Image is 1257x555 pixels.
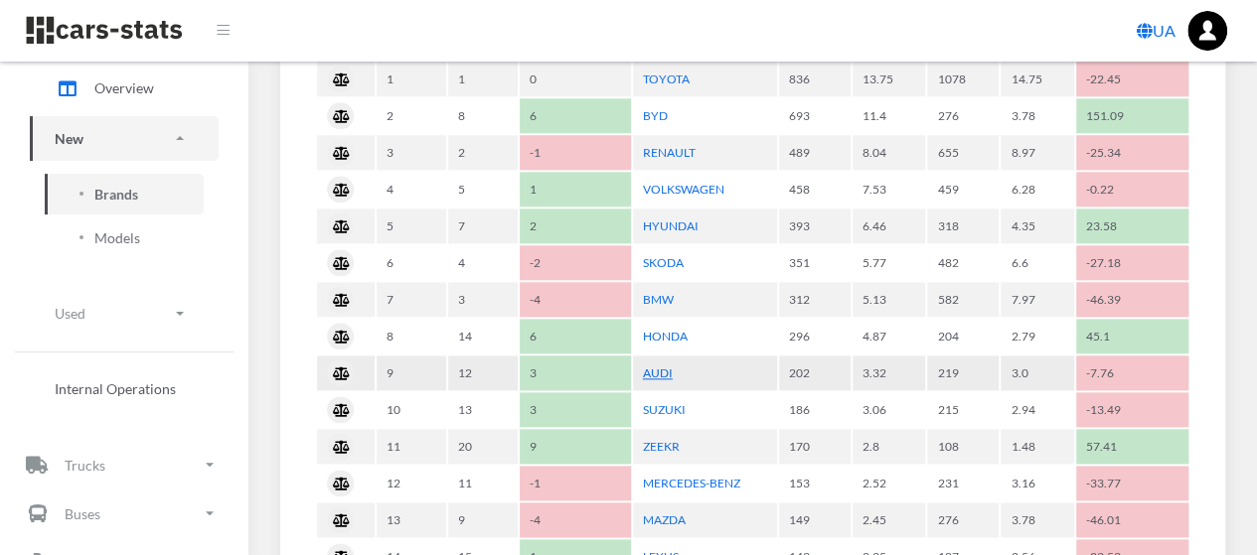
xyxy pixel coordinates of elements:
[520,466,631,500] td: -1
[1076,355,1188,390] td: -7.76
[853,502,925,537] td: 2.45
[377,208,446,243] td: 5
[448,319,518,353] td: 14
[377,282,446,317] td: 7
[377,429,446,464] td: 11
[779,502,851,537] td: 149
[927,282,999,317] td: 582
[45,174,204,214] a: Brands
[448,282,518,317] td: 3
[1001,429,1073,464] td: 1.48
[377,98,446,133] td: 2
[1076,172,1188,207] td: -0.22
[927,98,999,133] td: 276
[1076,135,1188,170] td: -25.34
[55,301,85,326] p: Used
[94,184,138,205] span: Brands
[30,291,219,336] a: Used
[520,355,631,390] td: 3
[377,355,446,390] td: 9
[1129,11,1183,51] a: UA
[779,466,851,500] td: 153
[643,476,740,490] a: MERCEDES-BENZ
[927,355,999,390] td: 219
[520,282,631,317] td: -4
[1001,502,1073,537] td: 3.78
[853,98,925,133] td: 11.4
[1001,208,1073,243] td: 4.35
[927,392,999,427] td: 215
[853,466,925,500] td: 2.52
[448,392,518,427] td: 13
[853,172,925,207] td: 7.53
[1001,392,1073,427] td: 2.94
[1076,502,1188,537] td: -46.01
[55,378,176,399] span: Internal Operations
[377,135,446,170] td: 3
[1076,245,1188,280] td: -27.18
[779,392,851,427] td: 186
[448,208,518,243] td: 7
[853,135,925,170] td: 8.04
[1076,429,1188,464] td: 57.41
[1001,282,1073,317] td: 7.97
[448,62,518,96] td: 1
[520,245,631,280] td: -2
[779,429,851,464] td: 170
[25,15,184,46] img: navbar brand
[1001,62,1073,96] td: 14.75
[1001,98,1073,133] td: 3.78
[65,453,105,478] p: Trucks
[853,392,925,427] td: 3.06
[927,429,999,464] td: 108
[643,145,696,160] a: RENAULT
[377,466,446,500] td: 12
[1076,319,1188,353] td: 45.1
[779,98,851,133] td: 693
[853,319,925,353] td: 4.87
[779,135,851,170] td: 489
[377,392,446,427] td: 10
[1076,208,1188,243] td: 23.58
[1187,11,1227,51] img: ...
[520,429,631,464] td: 9
[448,245,518,280] td: 4
[927,466,999,500] td: 231
[1001,466,1073,500] td: 3.16
[643,292,674,307] a: BMW
[377,172,446,207] td: 4
[1076,98,1188,133] td: 151.09
[448,355,518,390] td: 12
[448,172,518,207] td: 5
[927,502,999,537] td: 276
[520,62,631,96] td: 0
[779,245,851,280] td: 351
[643,439,680,454] a: ZEEKR
[55,126,83,151] p: New
[30,116,219,161] a: New
[853,282,925,317] td: 5.13
[1001,245,1073,280] td: 6.6
[448,502,518,537] td: 9
[927,319,999,353] td: 204
[377,62,446,96] td: 1
[30,64,219,113] a: Overview
[15,490,234,536] a: Buses
[779,62,851,96] td: 836
[927,172,999,207] td: 459
[377,502,446,537] td: 13
[520,172,631,207] td: 1
[448,98,518,133] td: 8
[853,245,925,280] td: 5.77
[643,512,686,527] a: MAZDA
[1001,135,1073,170] td: 8.97
[779,208,851,243] td: 393
[853,429,925,464] td: 2.8
[520,392,631,427] td: 3
[643,218,699,233] a: HYUNDAI
[853,208,925,243] td: 6.46
[643,108,668,123] a: BYD
[643,255,684,270] a: SKODA
[779,355,851,390] td: 202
